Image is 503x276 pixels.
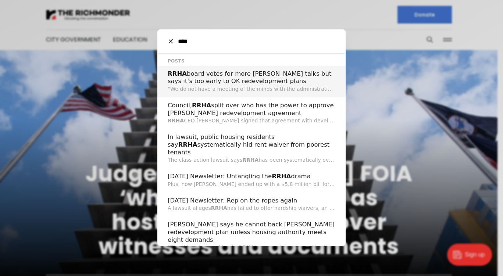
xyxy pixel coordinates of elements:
[168,156,335,164] p: The class-action lawsuit says has been systematically overcharging its poorest residents by faili...
[168,180,335,188] p: Plus, how [PERSON_NAME] ended up with a $5.8 million bill for a decades-old wrongful conviction, ...
[168,102,335,117] h2: Council, split over who has the power to approve [PERSON_NAME] redevelopment agreement
[168,204,335,212] p: A lawsuit alleges has failed to offer hardship waivers, an audit finds that [PERSON_NAME] has str...
[192,102,211,109] span: RRHA
[168,58,335,64] h1: Posts
[168,197,335,205] h2: [DATE] Newsletter: Rep on the ropes again
[272,173,291,180] span: RRHA
[242,157,258,163] span: RRHA
[238,244,254,250] span: RRHA
[168,70,187,77] span: RRHA
[178,141,197,148] span: RRHA
[168,118,184,123] span: RRHA
[168,70,335,85] h2: board votes for more [PERSON_NAME] talks but says it’s too early to OK redevelopment plans
[168,85,335,93] p: “We do not have a meeting of the minds with the administration.”
[168,133,335,156] h2: In lawsuit, public housing residents say systematically hid rent waiver from poorest tenants
[211,205,227,211] span: RRHA
[168,221,335,244] h2: [PERSON_NAME] says he cannot back [PERSON_NAME] redevelopment plan unless housing authority meets...
[168,117,335,125] p: CEO [PERSON_NAME] signed that agreement with developer HRI Communities on [DATE].
[168,173,335,180] h2: [DATE] Newsletter: Untangling the drama
[168,244,335,251] p: “The things he is asking for to do are in no way outlandish or outside of scope. It is actually w...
